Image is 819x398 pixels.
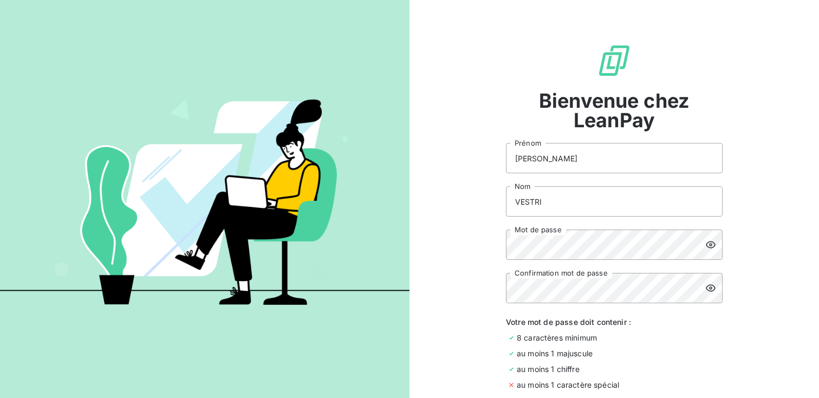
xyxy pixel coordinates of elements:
span: au moins 1 caractère spécial [517,379,619,390]
img: logo sigle [597,43,632,78]
span: Bienvenue chez LeanPay [506,91,723,130]
input: placeholder [506,143,723,173]
span: au moins 1 majuscule [517,348,593,359]
input: placeholder [506,186,723,217]
span: Votre mot de passe doit contenir : [506,316,723,328]
span: 8 caractères minimum [517,332,597,343]
span: au moins 1 chiffre [517,363,580,375]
